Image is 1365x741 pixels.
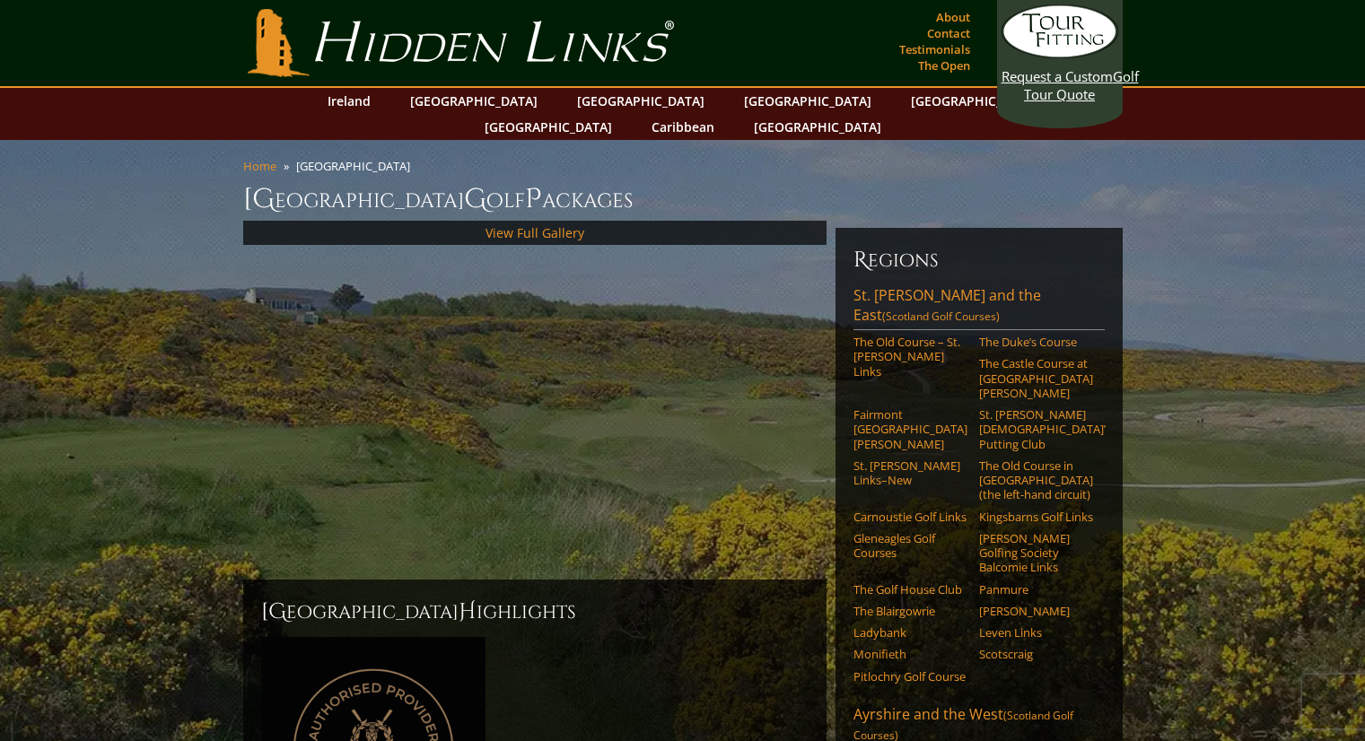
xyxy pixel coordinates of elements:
a: Pitlochry Golf Course [853,669,967,684]
a: [GEOGRAPHIC_DATA] [401,88,547,114]
a: Testimonials [895,37,975,62]
li: [GEOGRAPHIC_DATA] [296,158,417,174]
h1: [GEOGRAPHIC_DATA] olf ackages [243,181,1123,217]
a: [GEOGRAPHIC_DATA] [902,88,1047,114]
a: Leven Links [979,625,1093,640]
span: Request a Custom [1002,67,1113,85]
a: Home [243,158,276,174]
a: [PERSON_NAME] [979,604,1093,618]
a: About [932,4,975,30]
a: Scotscraig [979,647,1093,661]
a: The Castle Course at [GEOGRAPHIC_DATA][PERSON_NAME] [979,356,1093,400]
a: St. [PERSON_NAME] [DEMOGRAPHIC_DATA]’ Putting Club [979,407,1093,451]
a: The Blairgowrie [853,604,967,618]
a: The Golf House Club [853,582,967,597]
a: Contact [923,21,975,46]
a: Fairmont [GEOGRAPHIC_DATA][PERSON_NAME] [853,407,967,451]
h2: [GEOGRAPHIC_DATA] ighlights [261,597,809,626]
a: [GEOGRAPHIC_DATA] [745,114,890,140]
a: The Old Course in [GEOGRAPHIC_DATA] (the left-hand circuit) [979,458,1093,502]
span: (Scotland Golf Courses) [882,309,1000,324]
a: Ireland [319,88,380,114]
a: Monifieth [853,647,967,661]
a: [GEOGRAPHIC_DATA] [476,114,621,140]
a: Kingsbarns Golf Links [979,510,1093,524]
a: Panmure [979,582,1093,597]
a: Ladybank [853,625,967,640]
span: P [525,181,542,217]
a: [GEOGRAPHIC_DATA] [735,88,880,114]
a: The Old Course – St. [PERSON_NAME] Links [853,335,967,379]
a: St. [PERSON_NAME] Links–New [853,458,967,488]
a: [PERSON_NAME] Golfing Society Balcomie Links [979,531,1093,575]
a: View Full Gallery [486,224,584,241]
span: H [459,597,477,626]
span: G [464,181,486,217]
a: St. [PERSON_NAME] and the East(Scotland Golf Courses) [853,285,1105,330]
a: Carnoustie Golf Links [853,510,967,524]
a: [GEOGRAPHIC_DATA] [568,88,713,114]
a: The Open [914,53,975,78]
h6: Regions [853,246,1105,275]
a: Gleneagles Golf Courses [853,531,967,561]
a: The Duke’s Course [979,335,1093,349]
a: Caribbean [643,114,723,140]
a: Request a CustomGolf Tour Quote [1002,4,1118,103]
